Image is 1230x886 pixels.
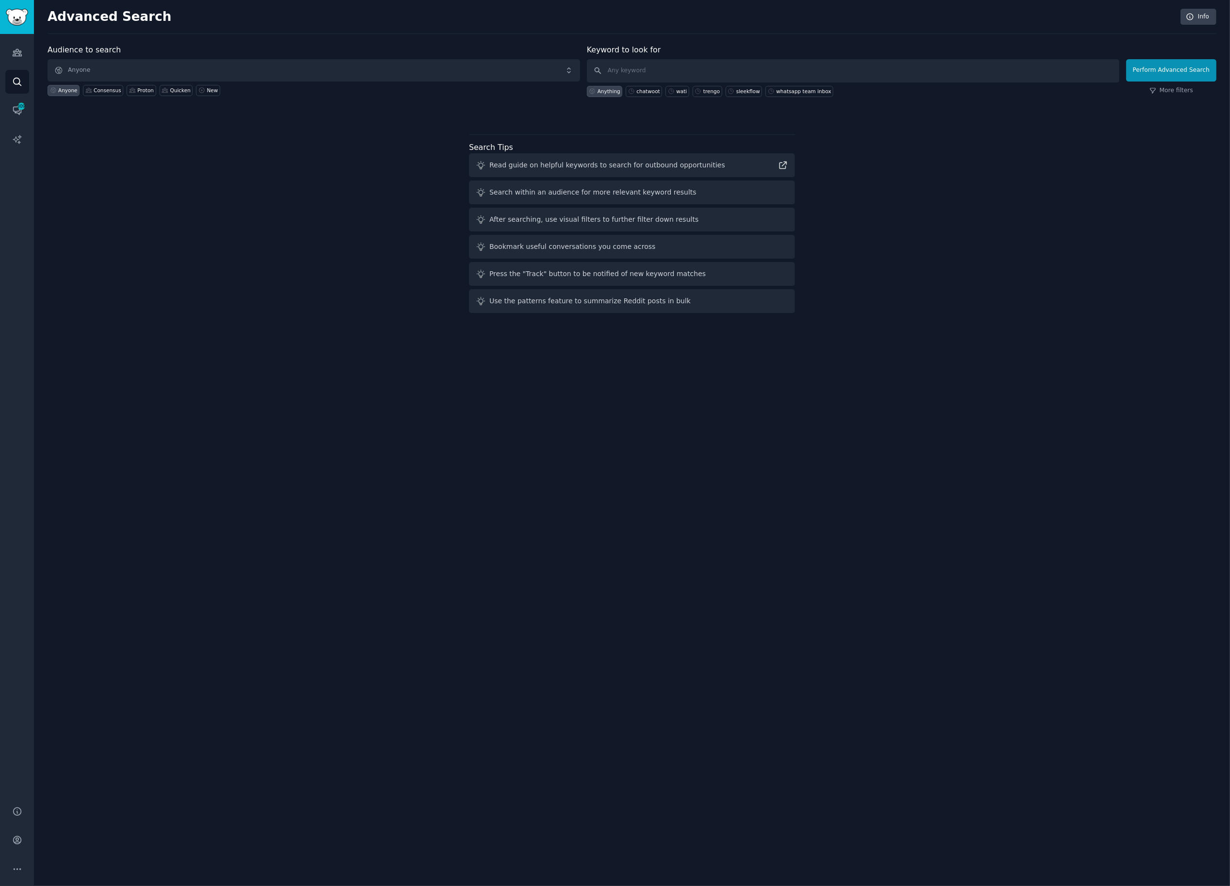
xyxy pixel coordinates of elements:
[489,214,698,225] div: After searching, use visual filters to further filter down results
[489,160,725,170] div: Read guide on helpful keywords to search for outbound opportunities
[207,87,218,94] div: New
[5,98,29,122] a: 309
[6,9,28,26] img: GummySearch logo
[1149,86,1193,95] a: More filters
[489,269,706,279] div: Press the "Track" button to be notified of new keyword matches
[469,143,513,152] label: Search Tips
[170,87,191,94] div: Quicken
[703,88,720,95] div: trengo
[489,187,696,197] div: Search within an audience for more relevant keyword results
[587,45,661,54] label: Keyword to look for
[48,45,121,54] label: Audience to search
[48,59,580,82] button: Anyone
[1181,9,1216,25] a: Info
[587,59,1119,82] input: Any keyword
[636,88,660,95] div: chatwoot
[676,88,687,95] div: wati
[489,242,656,252] div: Bookmark useful conversations you come across
[94,87,121,94] div: Consensus
[17,103,26,110] span: 309
[58,87,78,94] div: Anyone
[1126,59,1216,82] button: Perform Advanced Search
[598,88,620,95] div: Anything
[196,85,220,96] a: New
[489,296,691,306] div: Use the patterns feature to summarize Reddit posts in bulk
[137,87,154,94] div: Proton
[776,88,831,95] div: whatsapp team inbox
[736,88,760,95] div: sleekflow
[48,9,1175,25] h2: Advanced Search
